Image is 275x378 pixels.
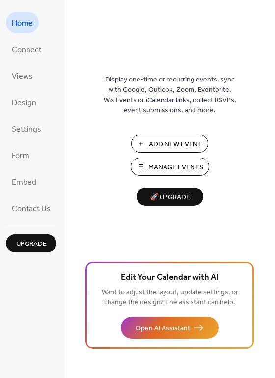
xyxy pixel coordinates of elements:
button: Open AI Assistant [121,317,219,339]
span: Edit Your Calendar with AI [121,271,219,285]
span: Settings [12,122,41,137]
span: Want to adjust the layout, update settings, or change the design? The assistant can help. [102,286,238,309]
span: Views [12,69,33,84]
span: Design [12,95,36,111]
a: Home [6,12,39,33]
span: Home [12,16,33,31]
span: Add New Event [149,139,202,150]
a: Connect [6,38,48,60]
span: Embed [12,175,36,190]
button: 🚀 Upgrade [137,188,203,206]
a: Views [6,65,39,86]
a: Contact Us [6,197,56,219]
span: Upgrade [16,239,47,249]
button: Manage Events [131,158,209,176]
button: Upgrade [6,234,56,252]
a: Design [6,91,42,113]
a: Embed [6,171,42,192]
span: Connect [12,42,42,58]
button: Add New Event [131,135,208,153]
span: Open AI Assistant [136,324,190,334]
a: Form [6,144,35,166]
span: Display one-time or recurring events, sync with Google, Outlook, Zoom, Eventbrite, Wix Events or ... [104,75,236,116]
span: Contact Us [12,201,51,217]
span: Manage Events [148,162,203,173]
span: 🚀 Upgrade [142,191,197,204]
span: Form [12,148,29,164]
a: Settings [6,118,47,139]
